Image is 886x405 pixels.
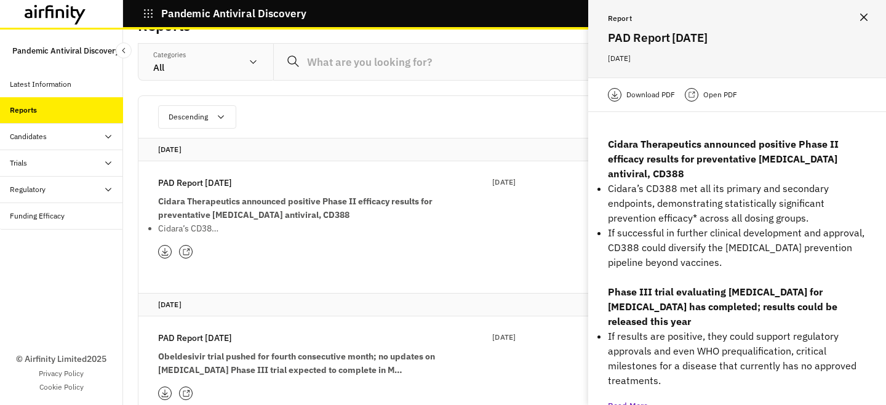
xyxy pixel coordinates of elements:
button: CategoriesAll [138,43,273,81]
a: Privacy Policy [39,368,84,379]
p: Pandemic Antiviral Discovery [12,39,119,62]
button: Descending [158,105,236,129]
h2: All [153,60,248,74]
p: Categories [153,49,248,60]
p: If results are positive, they could support regulatory approvals and even WHO prequalification, c... [608,329,866,388]
input: What are you looking for? [273,43,871,81]
button: Close Sidebar [116,42,132,58]
div: Candidates [10,131,47,142]
strong: Phase III trial evaluating [MEDICAL_DATA] for [MEDICAL_DATA] has completed; results could be rele... [608,286,837,327]
div: Funding Efficacy [10,211,65,222]
p: Cidara’s CD38… [158,222,453,235]
p: Download PDF [626,89,675,101]
p: Cidara’s CD388 met all its primary and secondary endpoints, demonstrating statistically significa... [608,181,866,225]
h2: Reports [138,17,191,34]
strong: Cidara Therapeutics announced positive Phase II efficacy results for preventative [MEDICAL_DATA] ... [608,138,839,180]
div: Reports [10,105,37,116]
a: Cookie Policy [39,382,84,393]
p: © Airfinity Limited 2025 [16,353,106,366]
strong: Cidara Therapeutics announced positive Phase II efficacy results for preventative [MEDICAL_DATA] ... [158,196,433,220]
p: [DATE] [158,143,851,156]
p: [DATE] [492,331,516,343]
div: Latest Information [10,79,71,90]
div: Trials [10,158,27,169]
h2: PAD Report [DATE] [608,28,866,47]
p: [DATE] [608,52,866,65]
strong: Obeldesivir trial pushed for fourth consecutive month; no updates on [MEDICAL_DATA] Phase III tri... [158,351,435,375]
p: Pandemic Antiviral Discovery [161,8,306,19]
p: If successful in further clinical development and approval, CD388 could diversify the [MEDICAL_DA... [608,225,866,270]
p: PAD Report [DATE] [158,176,232,190]
p: PAD Report [DATE] [158,331,232,345]
p: [DATE] [158,299,851,311]
p: [DATE] [492,176,516,188]
div: Regulatory [10,184,46,195]
p: Open PDF [703,89,737,101]
button: Pandemic Antiviral Discovery [143,3,306,24]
